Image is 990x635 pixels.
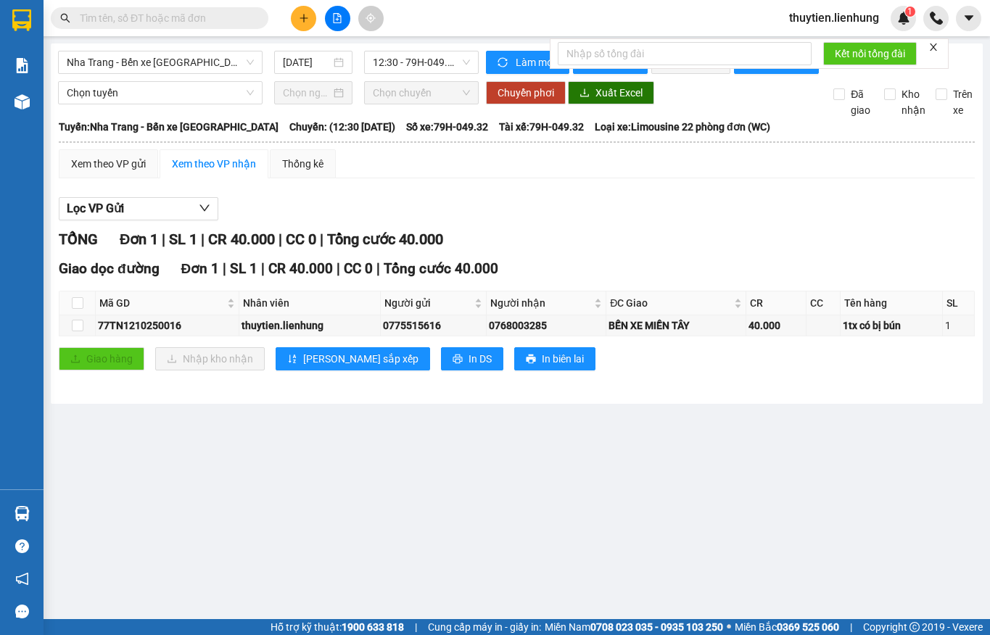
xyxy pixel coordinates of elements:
[499,119,584,135] span: Tài xế: 79H-049.32
[748,317,804,333] div: 40.000
[15,94,30,109] img: warehouse-icon
[897,12,910,25] img: icon-new-feature
[71,156,146,172] div: Xem theo VP gửi
[283,54,331,70] input: 12/10/2025
[376,260,380,277] span: |
[332,13,342,23] span: file-add
[558,42,812,65] input: Nhập số tổng đài
[60,13,70,23] span: search
[15,506,30,521] img: warehouse-icon
[303,351,418,367] span: [PERSON_NAME] sắp xếp
[542,351,584,367] span: In biên lai
[579,88,590,99] span: download
[59,231,98,248] span: TỔNG
[15,539,29,553] span: question-circle
[486,51,569,74] button: syncLàm mới
[498,57,510,69] span: sync
[98,317,236,333] div: 77TN1210250016
[545,619,723,635] span: Miền Nam
[199,202,210,214] span: down
[358,6,384,31] button: aim
[727,624,731,630] span: ⚪️
[15,58,30,73] img: solution-icon
[486,81,566,104] button: Chuyển phơi
[239,291,381,315] th: Nhân viên
[746,291,807,315] th: CR
[373,51,470,73] span: 12:30 - 79H-049.32
[489,317,603,333] div: 0768003285
[366,13,376,23] span: aim
[406,119,488,135] span: Số xe: 79H-049.32
[80,10,251,26] input: Tìm tên, số ĐT hoặc mã đơn
[279,231,282,248] span: |
[325,6,350,31] button: file-add
[907,7,912,17] span: 1
[286,231,316,248] span: CC 0
[490,295,591,311] span: Người nhận
[268,260,333,277] span: CR 40.000
[835,46,905,62] span: Kết nối tổng đài
[373,82,470,104] span: Chọn chuyến
[595,119,770,135] span: Loại xe: Limousine 22 phòng đơn (WC)
[807,291,841,315] th: CC
[230,260,257,277] span: SL 1
[841,291,943,315] th: Tên hàng
[590,621,723,633] strong: 0708 023 035 - 0935 103 250
[120,231,158,248] span: Đơn 1
[15,605,29,618] span: message
[67,82,254,104] span: Chọn tuyến
[12,9,31,31] img: logo-vxr
[291,6,316,31] button: plus
[823,42,917,65] button: Kết nối tổng đài
[845,86,876,118] span: Đã giao
[172,156,256,172] div: Xem theo VP nhận
[909,622,920,632] span: copyright
[843,317,940,333] div: 1tx có bị bún
[962,12,975,25] span: caret-down
[415,619,417,635] span: |
[162,231,165,248] span: |
[169,231,197,248] span: SL 1
[96,315,239,336] td: 77TN1210250016
[777,621,839,633] strong: 0369 525 060
[930,12,943,25] img: phone-icon
[850,619,852,635] span: |
[344,260,373,277] span: CC 0
[568,81,654,104] button: downloadXuất Excel
[15,572,29,586] span: notification
[610,295,731,311] span: ĐC Giao
[261,260,265,277] span: |
[735,619,839,635] span: Miền Bắc
[516,54,558,70] span: Làm mới
[905,7,915,17] sup: 1
[337,260,340,277] span: |
[276,347,430,370] button: sort-ascending[PERSON_NAME] sắp xếp
[428,619,541,635] span: Cung cấp máy in - giấy in:
[514,347,595,370] button: printerIn biên lai
[441,347,503,370] button: printerIn DS
[99,295,224,311] span: Mã GD
[271,619,404,635] span: Hỗ trợ kỹ thuật:
[223,260,226,277] span: |
[928,42,939,52] span: close
[59,260,160,277] span: Giao dọc đường
[59,347,144,370] button: uploadGiao hàng
[59,121,279,133] b: Tuyến: Nha Trang - Bến xe [GEOGRAPHIC_DATA]
[289,119,395,135] span: Chuyến: (12:30 [DATE])
[242,317,378,333] div: thuytien.lienhung
[595,85,643,101] span: Xuất Excel
[282,156,323,172] div: Thống kê
[299,13,309,23] span: plus
[181,260,220,277] span: Đơn 1
[609,317,743,333] div: BẾN XE MIỀN TÂY
[283,85,331,101] input: Chọn ngày
[67,51,254,73] span: Nha Trang - Bến xe Miền Tây
[59,197,218,220] button: Lọc VP Gửi
[384,295,471,311] span: Người gửi
[956,6,981,31] button: caret-down
[383,317,484,333] div: 0775515616
[208,231,275,248] span: CR 40.000
[320,231,323,248] span: |
[896,86,931,118] span: Kho nhận
[777,9,891,27] span: thuytien.lienhung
